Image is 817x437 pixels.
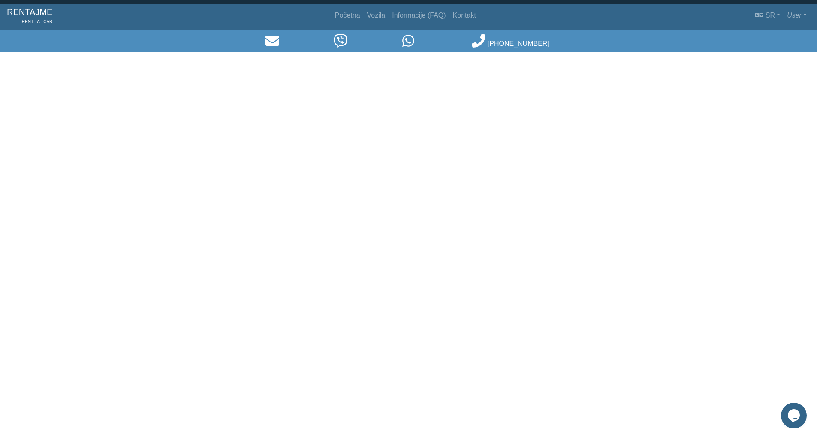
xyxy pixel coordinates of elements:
a: Informacije (FAQ) [389,7,449,24]
span: RENT - A - CAR [7,18,52,25]
a: Vozila [364,7,389,24]
a: sr [751,7,784,24]
span: [PHONE_NUMBER] [488,40,549,47]
a: Kontakt [449,7,479,24]
a: Početna [332,7,364,24]
a: [PHONE_NUMBER] [472,40,549,47]
iframe: chat widget [781,403,808,428]
span: sr [766,12,775,19]
a: RENTAJMERENT - A - CAR [7,3,52,27]
a: User [784,7,810,24]
em: User [787,12,802,19]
